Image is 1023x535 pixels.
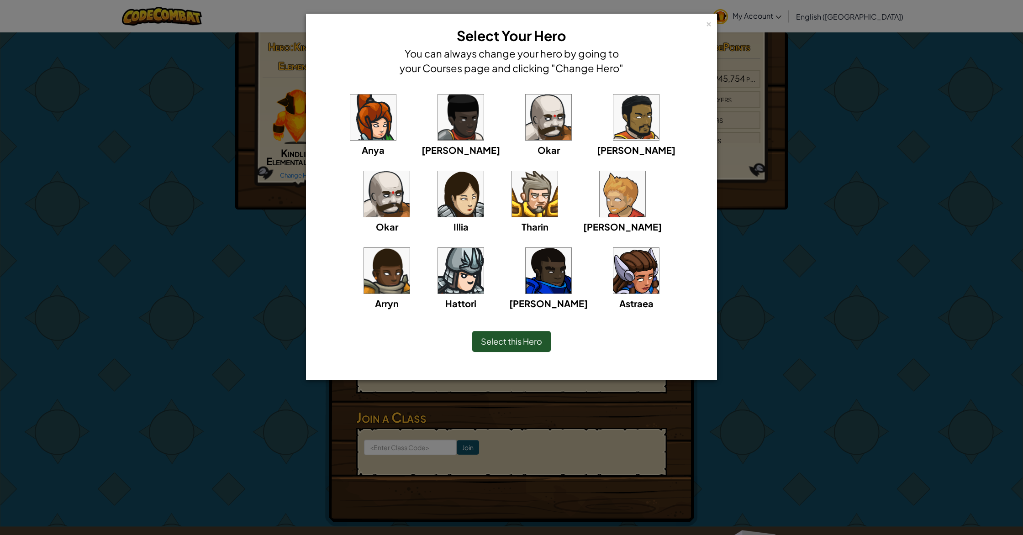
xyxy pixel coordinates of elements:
img: portrait.png [600,171,645,217]
img: portrait.png [526,94,571,140]
img: portrait.png [438,171,484,217]
span: [PERSON_NAME] [422,144,500,156]
img: portrait.png [512,171,558,217]
img: portrait.png [350,94,396,140]
span: Hattori [445,298,476,309]
img: portrait.png [613,94,659,140]
img: portrait.png [526,248,571,294]
img: portrait.png [364,248,410,294]
span: Illia [453,221,469,232]
h3: Select Your Hero [397,26,626,46]
span: Okar [376,221,398,232]
img: portrait.png [364,171,410,217]
h4: You can always change your hero by going to your Courses page and clicking "Change Hero" [397,46,626,75]
span: Tharin [522,221,548,232]
span: Okar [538,144,560,156]
span: [PERSON_NAME] [509,298,588,309]
span: Select this Hero [481,336,542,346]
img: portrait.png [438,94,484,140]
span: Arryn [375,298,399,309]
span: Anya [362,144,385,156]
span: [PERSON_NAME] [597,144,675,156]
img: portrait.png [613,248,659,294]
span: Astraea [619,298,654,309]
span: [PERSON_NAME] [583,221,662,232]
img: portrait.png [438,248,484,294]
div: × [706,18,712,27]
